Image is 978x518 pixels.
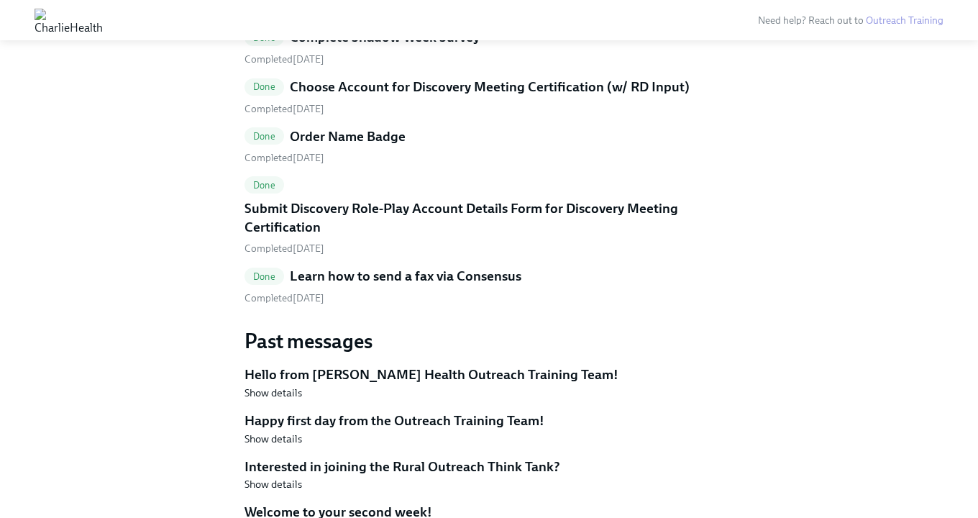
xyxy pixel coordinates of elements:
[244,199,733,236] h5: Submit Discovery Role-Play Account Details Form for Discovery Meeting Certification
[244,242,324,255] span: Thursday, September 18th 2025, 6:46 pm
[290,78,690,96] h5: Choose Account for Discovery Meeting Certification (w/ RD Input)
[244,131,284,142] span: Done
[244,81,284,92] span: Done
[244,412,733,430] h5: Happy first day from the Outreach Training Team!
[35,9,103,32] img: CharlieHealth
[244,176,733,255] a: DoneSubmit Discovery Role-Play Account Details Form for Discovery Meeting Certification Completed...
[244,271,284,282] span: Done
[244,127,733,165] a: DoneOrder Name Badge Completed[DATE]
[244,152,324,164] span: Monday, September 15th 2025, 3:42 pm
[244,458,733,476] h5: Interested in joining the Rural Outreach Think Tank?
[244,78,733,116] a: DoneChoose Account for Discovery Meeting Certification (w/ RD Input) Completed[DATE]
[244,386,302,400] button: Show details
[866,14,943,27] a: Outreach Training
[244,103,324,115] span: Thursday, September 18th 2025, 6:46 pm
[290,267,521,286] h5: Learn how to send a fax via Consensus
[244,180,284,191] span: Done
[244,292,324,304] span: Monday, September 15th 2025, 3:33 pm
[244,328,733,354] h3: Past messages
[244,53,324,65] span: Wednesday, September 10th 2025, 4:02 pm
[244,432,302,446] button: Show details
[244,477,302,491] button: Show details
[244,365,733,384] h5: Hello from [PERSON_NAME] Health Outreach Training Team!
[244,267,733,305] a: DoneLearn how to send a fax via Consensus Completed[DATE]
[290,127,406,146] h5: Order Name Badge
[244,28,733,66] a: DoneComplete Shadow Week Survey Completed[DATE]
[758,14,943,27] span: Need help? Reach out to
